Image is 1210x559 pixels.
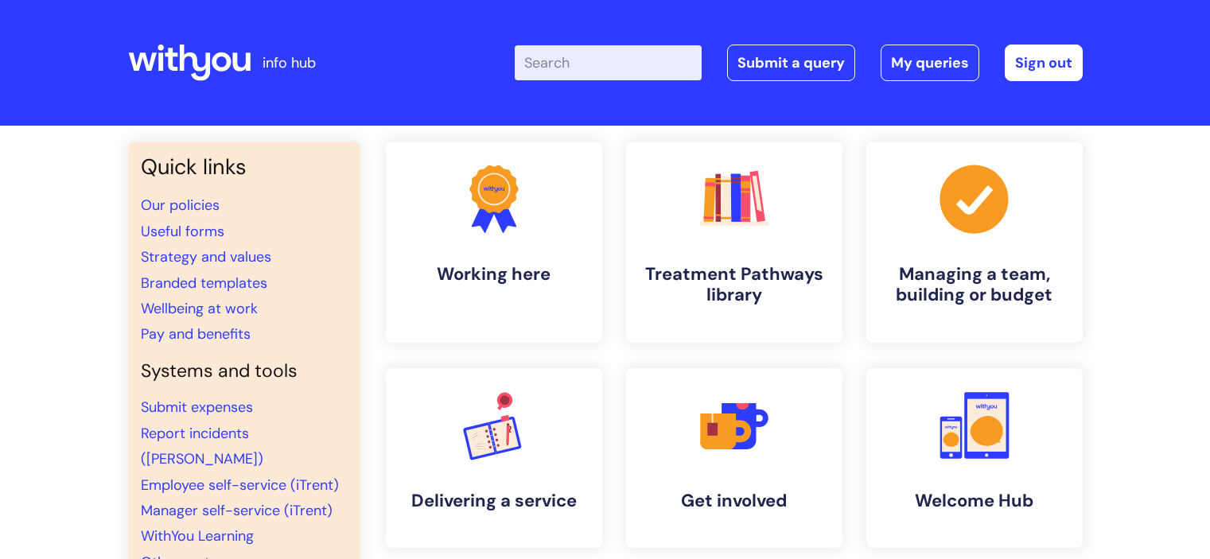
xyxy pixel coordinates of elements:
[141,424,263,468] a: Report incidents ([PERSON_NAME])
[141,299,258,318] a: Wellbeing at work
[141,274,267,293] a: Branded templates
[866,142,1083,343] a: Managing a team, building or budget
[639,264,830,306] h4: Treatment Pathways library
[515,45,1083,81] div: | -
[386,142,602,343] a: Working here
[626,368,842,548] a: Get involved
[879,491,1070,511] h4: Welcome Hub
[263,50,316,76] p: info hub
[639,491,830,511] h4: Get involved
[141,247,271,266] a: Strategy and values
[515,45,702,80] input: Search
[881,45,979,81] a: My queries
[141,476,339,495] a: Employee self-service (iTrent)
[141,501,333,520] a: Manager self-service (iTrent)
[141,196,220,215] a: Our policies
[399,264,589,285] h4: Working here
[399,491,589,511] h4: Delivering a service
[141,154,348,180] h3: Quick links
[141,222,224,241] a: Useful forms
[141,398,253,417] a: Submit expenses
[727,45,855,81] a: Submit a query
[626,142,842,343] a: Treatment Pathways library
[386,368,602,548] a: Delivering a service
[141,360,348,382] h4: Systems and tools
[141,324,251,344] a: Pay and benefits
[866,368,1083,548] a: Welcome Hub
[879,264,1070,306] h4: Managing a team, building or budget
[1005,45,1083,81] a: Sign out
[141,526,254,545] a: WithYou Learning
